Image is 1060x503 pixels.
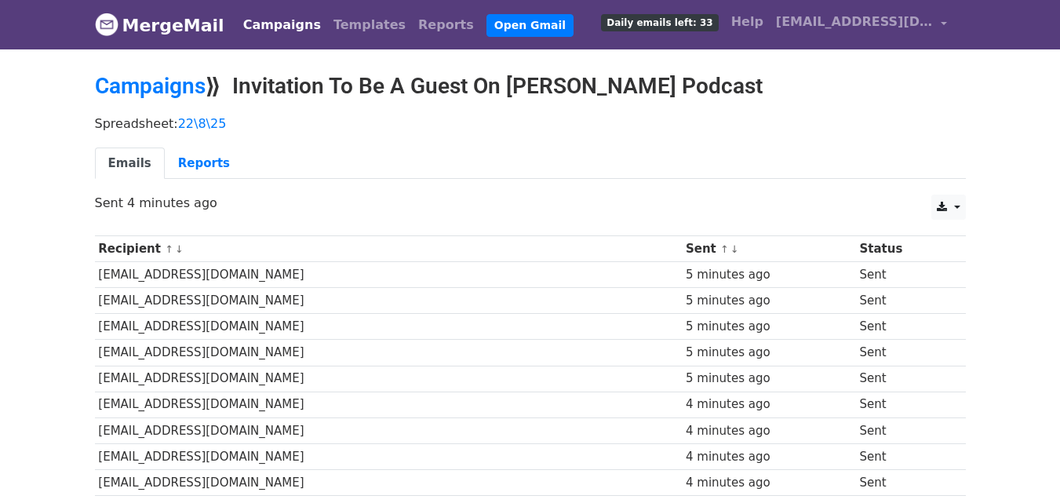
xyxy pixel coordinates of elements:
div: 5 minutes ago [686,344,852,362]
img: MergeMail logo [95,13,118,36]
td: [EMAIL_ADDRESS][DOMAIN_NAME] [95,288,683,314]
td: [EMAIL_ADDRESS][DOMAIN_NAME] [95,314,683,340]
div: 4 minutes ago [686,395,852,414]
a: Templates [327,9,412,41]
a: ↑ [720,243,729,255]
td: [EMAIL_ADDRESS][DOMAIN_NAME] [95,392,683,417]
th: Sent [682,236,855,262]
span: Daily emails left: 33 [601,14,718,31]
td: Sent [856,392,952,417]
a: ↓ [175,243,184,255]
a: MergeMail [95,9,224,42]
div: 5 minutes ago [686,370,852,388]
a: Help [725,6,770,38]
a: [EMAIL_ADDRESS][DOMAIN_NAME] [770,6,953,43]
td: [EMAIL_ADDRESS][DOMAIN_NAME] [95,469,683,495]
a: Campaigns [237,9,327,41]
a: Reports [412,9,480,41]
td: [EMAIL_ADDRESS][DOMAIN_NAME] [95,340,683,366]
td: [EMAIL_ADDRESS][DOMAIN_NAME] [95,366,683,392]
p: Spreadsheet: [95,115,966,132]
td: Sent [856,469,952,495]
a: Campaigns [95,73,206,99]
a: 22\8\25 [178,116,227,131]
a: Emails [95,148,165,180]
a: ↓ [730,243,739,255]
a: Reports [165,148,243,180]
th: Recipient [95,236,683,262]
a: Daily emails left: 33 [595,6,724,38]
td: [EMAIL_ADDRESS][DOMAIN_NAME] [95,417,683,443]
div: 5 minutes ago [686,318,852,336]
td: Sent [856,340,952,366]
a: Open Gmail [486,14,574,37]
div: 4 minutes ago [686,474,852,492]
span: [EMAIL_ADDRESS][DOMAIN_NAME] [776,13,933,31]
td: Sent [856,443,952,469]
td: Sent [856,288,952,314]
div: 4 minutes ago [686,448,852,466]
td: [EMAIL_ADDRESS][DOMAIN_NAME] [95,262,683,288]
div: 5 minutes ago [686,292,852,310]
td: Sent [856,366,952,392]
h2: ⟫ Invitation To Be A Guest On [PERSON_NAME] Podcast [95,73,966,100]
a: ↑ [165,243,173,255]
div: 4 minutes ago [686,422,852,440]
p: Sent 4 minutes ago [95,195,966,211]
td: [EMAIL_ADDRESS][DOMAIN_NAME] [95,443,683,469]
td: Sent [856,314,952,340]
div: 5 minutes ago [686,266,852,284]
td: Sent [856,417,952,443]
td: Sent [856,262,952,288]
th: Status [856,236,952,262]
